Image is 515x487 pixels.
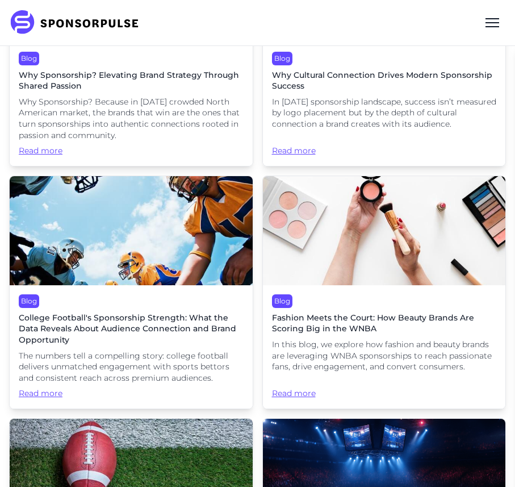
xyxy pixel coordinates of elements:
div: Blog [272,294,292,308]
span: Read more [19,388,244,399]
div: Menu [479,9,506,36]
a: BlogCollege Football's Sponsorship Strength: What the Data Reveals About Audience Connection and ... [9,176,253,409]
img: Getty Images courtesy of Unsplash [10,176,253,285]
span: Why Sponsorship? Elevating Brand Strategy Through Shared Passion [19,70,244,92]
a: BlogFashion Meets the Court: How Beauty Brands Are Scoring Big in the WNBAIn this blog, we explor... [262,176,506,409]
span: Fashion Meets the Court: How Beauty Brands Are Scoring Big in the WNBA [272,313,497,335]
span: The numbers tell a compelling story: college football delivers unmatched engagement with sports b... [19,351,244,384]
div: Blog [19,294,39,308]
span: Read more [272,377,497,399]
img: SponsorPulse [9,10,147,35]
span: In [DATE] sponsorship landscape, success isn’t measured by logo placement but by the depth of cul... [272,97,497,130]
div: Blog [19,52,39,65]
iframe: Chat Widget [458,432,515,487]
span: College Football's Sponsorship Strength: What the Data Reveals About Audience Connection and Bran... [19,313,244,346]
span: In this blog, we explore how fashion and beauty brands are leveraging WNBA sponsorships to reach ... [272,339,497,373]
span: Why Cultural Connection Drives Modern Sponsorship Success [272,70,497,92]
span: Read more [272,135,497,157]
span: Why Sponsorship? Because in [DATE] crowded North American market, the brands that win are the one... [19,97,244,141]
div: Blog [272,52,292,65]
span: Read more [19,145,244,157]
img: Image by Curated Lifestyle courtesy of Unsplash [263,176,506,285]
